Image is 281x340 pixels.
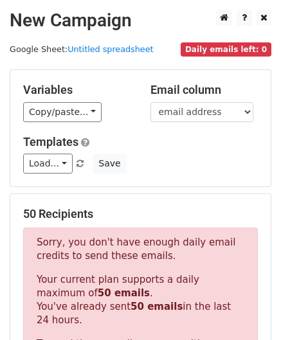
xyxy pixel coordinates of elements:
p: Sorry, you don't have enough daily email credits to send these emails. [37,236,244,263]
h5: 50 Recipients [23,207,258,221]
a: Daily emails left: 0 [181,44,271,54]
h5: Email column [150,83,258,97]
h5: Variables [23,83,131,97]
p: Your current plan supports a daily maximum of . You've already sent in the last 24 hours. [37,273,244,327]
strong: 50 emails [131,301,183,312]
a: Untitled spreadsheet [68,44,153,54]
strong: 50 emails [98,287,150,299]
a: Templates [23,135,78,148]
iframe: Chat Widget [217,278,281,340]
button: Save [93,154,126,174]
span: Daily emails left: 0 [181,42,271,57]
small: Google Sheet: [10,44,154,54]
a: Load... [23,154,73,174]
h2: New Campaign [10,10,271,31]
a: Copy/paste... [23,102,102,122]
